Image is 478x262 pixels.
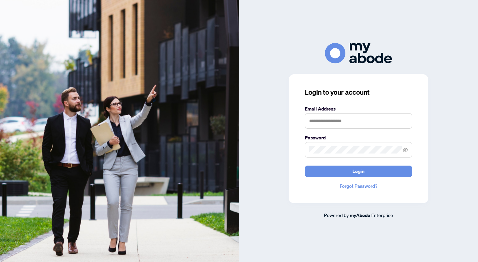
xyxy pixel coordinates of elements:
[305,105,412,113] label: Email Address
[324,212,349,218] span: Powered by
[305,182,412,190] a: Forgot Password?
[350,212,370,219] a: myAbode
[325,43,392,63] img: ma-logo
[305,88,412,97] h3: Login to your account
[403,147,408,152] span: eye-invisible
[305,166,412,177] button: Login
[371,212,393,218] span: Enterprise
[352,166,365,177] span: Login
[305,134,412,141] label: Password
